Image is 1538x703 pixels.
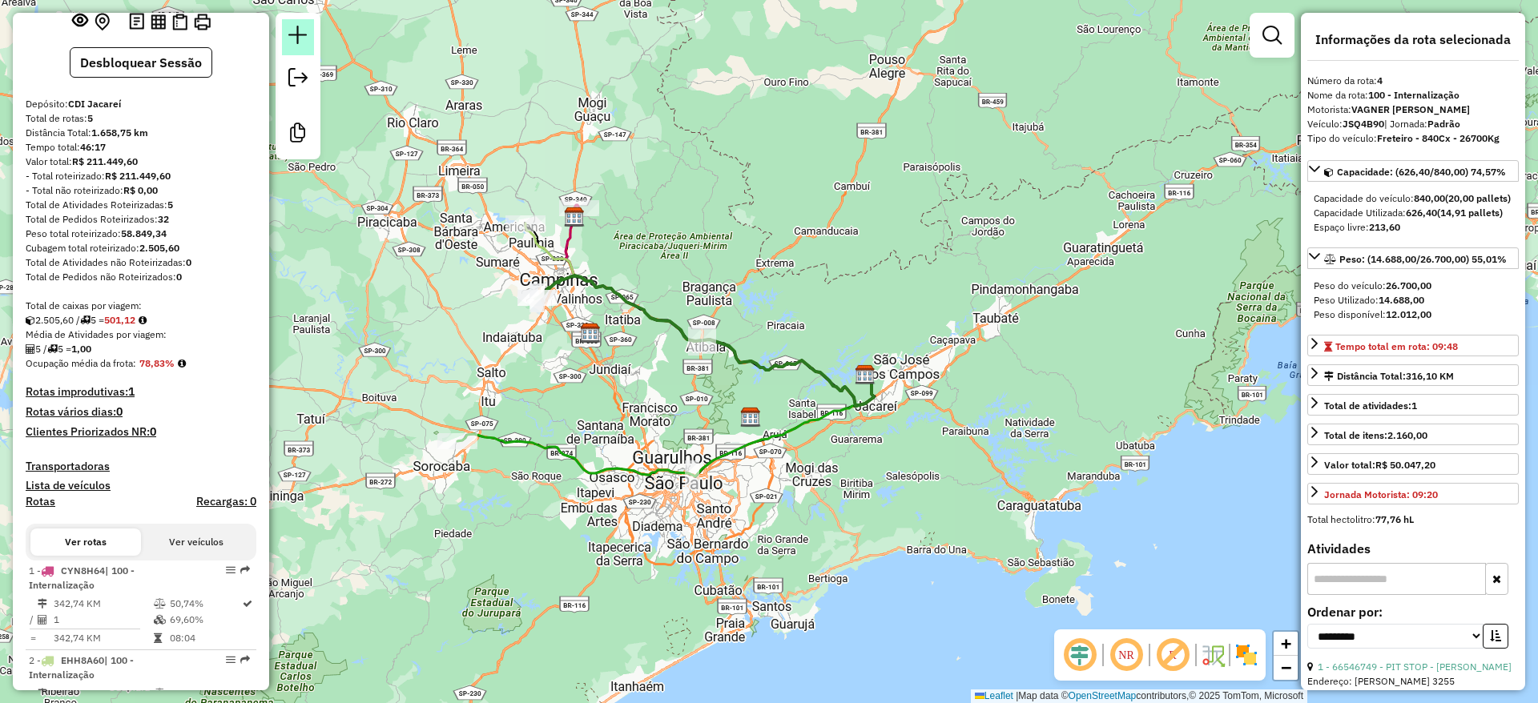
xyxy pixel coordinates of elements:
[167,199,173,211] strong: 5
[1307,512,1519,527] div: Total hectolitro:
[29,564,135,591] span: | 100 - Internalização
[53,630,153,646] td: 342,74 KM
[141,528,252,556] button: Ver veículos
[169,10,191,34] button: Visualizar Romaneio
[150,424,156,439] strong: 0
[1337,166,1506,178] span: Capacidade: (626,40/840,00) 74,57%
[1445,192,1511,204] strong: (20,00 pallets)
[186,256,191,268] strong: 0
[26,183,256,198] div: - Total não roteirizado:
[29,654,134,681] span: | 100 - Internalização
[1343,118,1384,130] strong: JSQ4B90
[1369,221,1400,233] strong: 213,60
[226,655,236,665] em: Opções
[26,495,55,508] h4: Rotas
[26,241,256,255] div: Cubagem total roteirizado:
[176,271,182,283] strong: 0
[26,198,256,212] div: Total de Atividades Roteirizadas:
[1314,220,1512,235] div: Espaço livre:
[53,596,153,612] td: 342,74 KM
[61,564,105,576] span: CYN8H64
[740,407,761,428] img: CDI Guarulhos INT
[1234,642,1259,668] img: Exibir/Ocultar setores
[169,685,241,701] td: 49,36%
[121,227,167,239] strong: 58.849,34
[1307,117,1519,131] div: Veículo:
[26,315,35,325] i: Cubagem total roteirizado
[1314,293,1512,307] div: Peso Utilizado:
[154,689,166,698] i: % de utilização do peso
[282,19,314,55] a: Nova sessão e pesquisa
[1307,185,1519,241] div: Capacidade: (626,40/840,00) 74,57%
[72,155,138,167] strong: R$ 211.449,60
[26,460,256,473] h4: Transportadoras
[1335,340,1458,352] span: Tempo total em rota: 09:48
[53,685,153,701] td: 340,16 KM
[975,690,1013,701] a: Leaflet
[1307,364,1519,386] a: Distância Total:316,10 KM
[1274,656,1298,680] a: Zoom out
[26,385,256,399] h4: Rotas improdutivas:
[26,357,136,369] span: Ocupação média da frota:
[1379,294,1424,306] strong: 14.688,00
[1324,458,1435,472] div: Valor total:
[158,213,169,225] strong: 32
[26,97,256,111] div: Depósito:
[1307,674,1519,689] div: Endereço: [PERSON_NAME] 3255
[26,405,256,419] h4: Rotas vários dias:
[26,327,256,342] div: Média de Atividades por viagem:
[26,425,256,439] h4: Clientes Priorizados NR:
[154,633,162,643] i: Tempo total em rota
[855,364,876,385] img: CDI Jacareí
[38,689,47,698] i: Distância Total
[91,127,148,139] strong: 1.658,75 km
[68,98,121,110] strong: CDI Jacareí
[1256,19,1288,51] a: Exibir filtros
[154,615,166,625] i: % de utilização da cubagem
[1307,483,1519,504] a: Jornada Motorista: 09:20
[1427,118,1460,130] strong: Padrão
[26,126,256,140] div: Distância Total:
[69,9,91,34] button: Exibir sessão original
[29,630,37,646] td: =
[26,479,256,492] h4: Lista de veículos
[30,528,141,556] button: Ver rotas
[243,689,252,698] i: Rota otimizada
[1314,279,1431,291] span: Peso do veículo:
[26,255,256,270] div: Total de Atividades não Roteirizadas:
[1324,400,1417,412] span: Total de atividades:
[70,47,212,78] button: Desbloquear Sessão
[105,170,171,182] strong: R$ 211.449,60
[26,344,35,354] i: Total de Atividades
[53,612,153,628] td: 1
[1307,335,1519,356] a: Tempo total em rota: 09:48
[240,655,250,665] em: Rota exportada
[1351,103,1470,115] strong: VAGNER [PERSON_NAME]
[123,184,158,196] strong: R$ 0,00
[26,342,256,356] div: 5 / 5 =
[71,343,91,355] strong: 1,00
[87,112,93,124] strong: 5
[139,315,147,325] i: Meta Caixas/viagem: 568,30 Diferença: -67,18
[282,62,314,98] a: Exportar sessão
[1384,118,1460,130] span: | Jornada:
[1377,132,1500,144] strong: Freteiro - 840Cx - 26700Kg
[1307,32,1519,47] h4: Informações da rota selecionada
[1314,191,1512,206] div: Capacidade do veículo:
[1307,602,1519,621] label: Ordenar por:
[38,599,47,609] i: Distância Total
[26,227,256,241] div: Peso total roteirizado:
[1307,453,1519,475] a: Valor total:R$ 50.047,20
[1307,272,1519,328] div: Peso: (14.688,00/26.700,00) 55,01%
[1281,657,1291,677] span: −
[1414,192,1445,204] strong: 840,00
[1307,541,1519,556] h4: Atividades
[26,212,256,227] div: Total de Pedidos Roteirizados:
[1377,74,1383,86] strong: 4
[1411,400,1417,412] strong: 1
[26,140,256,155] div: Tempo total:
[1324,488,1438,502] div: Jornada Motorista: 09:20
[29,654,134,681] span: 2 -
[139,242,179,254] strong: 2.505,60
[1437,207,1503,219] strong: (14,91 pallets)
